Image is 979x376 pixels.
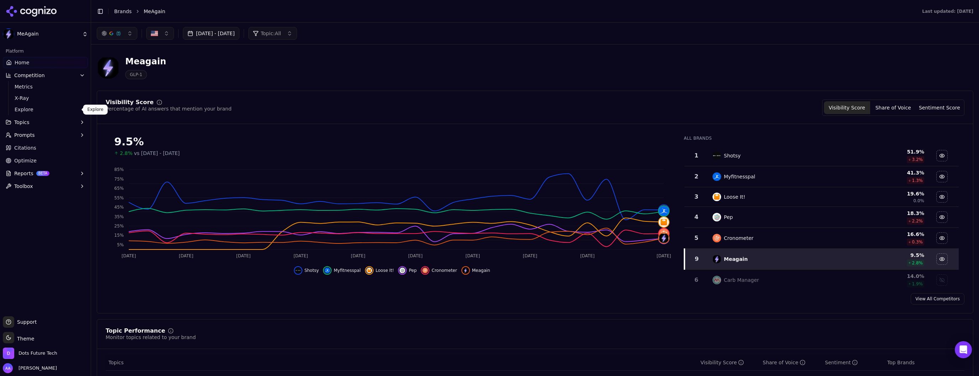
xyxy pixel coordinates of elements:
[713,255,721,263] img: meagain
[12,82,79,92] a: Metrics
[144,8,165,15] span: MeAgain
[294,266,319,275] button: Hide shotsy data
[724,193,745,200] div: Loose It!
[912,281,923,287] span: 1.9 %
[88,107,104,112] p: Explore
[822,355,884,371] th: sentiment
[912,178,923,183] span: 1.3 %
[183,27,239,40] button: [DATE] - [DATE]
[825,359,858,366] div: Sentiment
[523,253,538,258] tspan: [DATE]
[851,169,924,176] div: 41.3 %
[3,117,88,128] button: Topics
[151,30,158,37] img: United States
[688,255,705,263] div: 9
[851,273,924,280] div: 14.0 %
[3,348,14,359] img: Dots Future Tech
[724,173,755,180] div: Myfitnesspal
[687,151,705,160] div: 1
[659,206,669,216] img: myfitnesspal
[14,131,35,139] span: Prompts
[466,253,480,258] tspan: [DATE]
[3,181,88,192] button: Toolbox
[684,228,959,249] tr: 5cronometerCronometer16.6%0.3%Hide cronometer data
[323,266,361,275] button: Hide myfitnesspal data
[14,183,33,190] span: Toolbox
[3,168,88,179] button: ReportsBETA
[114,224,124,229] tspan: 25%
[3,57,88,68] a: Home
[114,167,124,172] tspan: 85%
[366,268,372,273] img: loose it!
[461,266,490,275] button: Hide meagain data
[14,119,30,126] span: Topics
[114,177,124,182] tspan: 75%
[236,253,251,258] tspan: [DATE]
[106,334,196,341] div: Monitor topics related to your brand
[261,30,281,37] span: Topic: All
[936,211,948,223] button: Hide pep data
[724,276,759,284] div: Carb Manager
[916,101,963,114] button: Sentiment Score
[684,135,959,141] div: All Brands
[408,253,423,258] tspan: [DATE]
[912,239,923,245] span: 0.3 %
[884,355,964,371] th: Top Brands
[659,229,669,238] img: cronometer
[687,213,705,221] div: 4
[713,172,721,181] img: myfitnesspal
[122,253,136,258] tspan: [DATE]
[17,31,79,37] span: MeAgain
[912,260,923,266] span: 2.8 %
[16,365,57,371] span: [PERSON_NAME]
[293,253,308,258] tspan: [DATE]
[324,268,330,273] img: myfitnesspal
[684,270,959,291] tr: 6carb managerCarb Manager14.0%1.9%Show carb manager data
[851,210,924,217] div: 18.3 %
[936,150,948,161] button: Hide shotsy data
[14,72,45,79] span: Competition
[295,268,301,273] img: shotsy
[687,193,705,201] div: 3
[713,151,721,160] img: shotsy
[399,268,405,273] img: pep
[15,106,76,113] span: Explore
[657,253,671,258] tspan: [DATE]
[936,191,948,203] button: Hide loose it! data
[911,293,964,305] a: View All Competitors
[724,214,733,221] div: Pep
[3,28,14,40] img: MeAgain
[120,150,133,157] span: 2.8%
[334,268,361,273] span: Myfitnesspal
[684,145,959,166] tr: 1shotsyShotsy51.9%3.2%Hide shotsy data
[724,256,748,263] div: Meagain
[398,266,417,275] button: Hide pep data
[472,268,490,273] span: Meagain
[3,129,88,141] button: Prompts
[3,363,13,373] img: Ameer Asghar
[936,171,948,182] button: Hide myfitnesspal data
[698,355,760,371] th: visibilityScore
[114,214,124,219] tspan: 35%
[936,253,948,265] button: Hide meagain data
[659,217,669,227] img: loose it!
[106,355,698,371] th: Topics
[114,8,908,15] nav: breadcrumb
[3,363,57,373] button: Open user button
[3,45,88,57] div: Platform
[106,105,232,112] div: Percentage of AI answers that mention your brand
[421,266,457,275] button: Hide cronometer data
[659,205,669,215] img: shotsy
[114,195,124,200] tspan: 55%
[14,144,36,151] span: Citations
[351,253,365,258] tspan: [DATE]
[376,268,394,273] span: Loose It!
[936,232,948,244] button: Hide cronometer data
[955,341,972,358] div: Open Intercom Messenger
[114,233,124,238] tspan: 15%
[305,268,319,273] span: Shotsy
[687,276,705,284] div: 6
[3,70,88,81] button: Competition
[3,348,57,359] button: Open organization switcher
[687,234,705,242] div: 5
